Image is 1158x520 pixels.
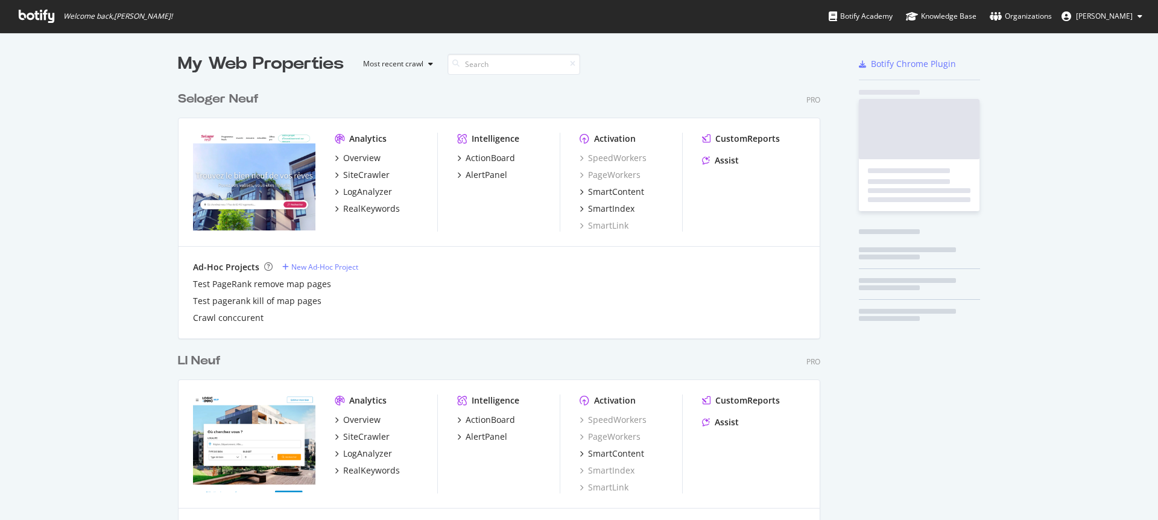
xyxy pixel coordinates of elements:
[343,431,390,443] div: SiteCrawler
[343,152,381,164] div: Overview
[353,54,438,74] button: Most recent crawl
[580,448,644,460] a: SmartContent
[466,169,507,181] div: AlertPanel
[859,58,956,70] a: Botify Chrome Plugin
[363,60,423,68] div: Most recent crawl
[580,152,647,164] a: SpeedWorkers
[335,186,392,198] a: LogAnalyzer
[457,414,515,426] a: ActionBoard
[335,431,390,443] a: SiteCrawler
[178,352,221,370] div: LI Neuf
[715,133,780,145] div: CustomReports
[906,10,976,22] div: Knowledge Base
[715,154,739,166] div: Assist
[990,10,1052,22] div: Organizations
[282,262,358,272] a: New Ad-Hoc Project
[594,395,636,407] div: Activation
[335,152,381,164] a: Overview
[472,133,519,145] div: Intelligence
[457,431,507,443] a: AlertPanel
[457,152,515,164] a: ActionBoard
[1076,11,1133,21] span: Kruse Andreas
[448,54,580,75] input: Search
[580,481,628,493] a: SmartLink
[1052,7,1152,26] button: [PERSON_NAME]
[588,203,634,215] div: SmartIndex
[343,203,400,215] div: RealKeywords
[715,395,780,407] div: CustomReports
[343,414,381,426] div: Overview
[178,90,259,108] div: Seloger Neuf
[702,395,780,407] a: CustomReports
[335,448,392,460] a: LogAnalyzer
[580,220,628,232] a: SmartLink
[193,261,259,273] div: Ad-Hoc Projects
[193,295,321,307] a: Test pagerank kill of map pages
[457,169,507,181] a: AlertPanel
[193,312,264,324] a: Crawl conccurent
[466,414,515,426] div: ActionBoard
[472,395,519,407] div: Intelligence
[702,416,739,428] a: Assist
[343,186,392,198] div: LogAnalyzer
[335,169,390,181] a: SiteCrawler
[806,357,820,367] div: Pro
[335,414,381,426] a: Overview
[871,58,956,70] div: Botify Chrome Plugin
[702,133,780,145] a: CustomReports
[178,352,226,370] a: LI Neuf
[466,152,515,164] div: ActionBoard
[178,90,264,108] a: Seloger Neuf
[580,169,641,181] a: PageWorkers
[343,169,390,181] div: SiteCrawler
[806,95,820,105] div: Pro
[580,203,634,215] a: SmartIndex
[63,11,172,21] span: Welcome back, [PERSON_NAME] !
[349,395,387,407] div: Analytics
[588,448,644,460] div: SmartContent
[702,154,739,166] a: Assist
[466,431,507,443] div: AlertPanel
[580,465,634,477] a: SmartIndex
[343,448,392,460] div: LogAnalyzer
[335,465,400,477] a: RealKeywords
[594,133,636,145] div: Activation
[291,262,358,272] div: New Ad-Hoc Project
[580,186,644,198] a: SmartContent
[580,414,647,426] a: SpeedWorkers
[193,278,331,290] a: Test PageRank remove map pages
[349,133,387,145] div: Analytics
[343,465,400,477] div: RealKeywords
[829,10,893,22] div: Botify Academy
[193,133,315,230] img: selogerneuf.com
[715,416,739,428] div: Assist
[580,431,641,443] a: PageWorkers
[178,52,344,76] div: My Web Properties
[335,203,400,215] a: RealKeywords
[588,186,644,198] div: SmartContent
[193,395,315,492] img: neuf.logic-immo.com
